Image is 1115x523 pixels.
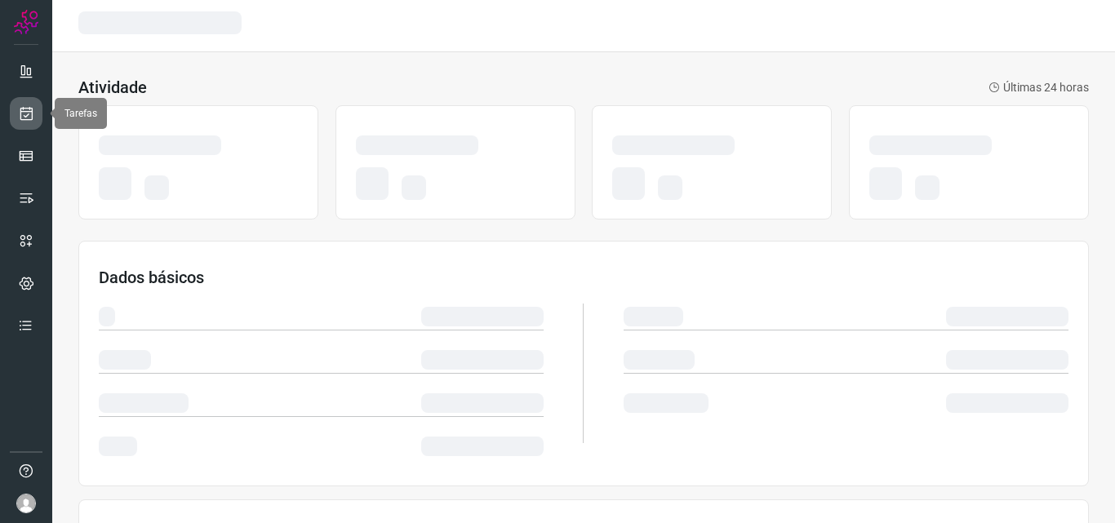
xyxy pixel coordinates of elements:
h3: Atividade [78,78,147,97]
img: avatar-user-boy.jpg [16,494,36,513]
h3: Dados básicos [99,268,1068,287]
p: Últimas 24 horas [988,79,1089,96]
span: Tarefas [64,108,97,119]
img: Logo [14,10,38,34]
